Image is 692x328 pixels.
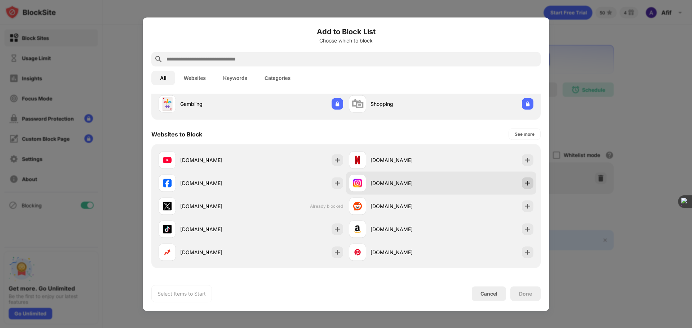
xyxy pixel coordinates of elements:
button: Websites [175,71,214,85]
div: Cancel [480,291,497,297]
img: favicons [163,179,172,187]
h6: Add to Block List [151,26,541,37]
div: 🛍 [351,96,364,111]
img: favicons [163,248,172,256]
div: 🃏 [160,96,175,111]
img: search.svg [154,55,163,63]
div: See more [515,130,534,138]
div: Gambling [180,100,251,108]
div: [DOMAIN_NAME] [180,156,251,164]
div: [DOMAIN_NAME] [371,202,441,210]
div: [DOMAIN_NAME] [371,156,441,164]
div: Websites to Block [151,130,202,138]
span: Already blocked [310,203,343,209]
img: favicons [163,156,172,164]
div: Done [519,291,532,296]
button: All [151,71,175,85]
div: [DOMAIN_NAME] [371,225,441,233]
button: Categories [256,71,299,85]
img: favicons [353,156,362,164]
div: [DOMAIN_NAME] [180,248,251,256]
div: Shopping [371,100,441,108]
img: favicons [163,202,172,210]
div: Select Items to Start [158,290,206,297]
div: [DOMAIN_NAME] [371,179,441,187]
div: Choose which to block [151,37,541,43]
button: Keywords [214,71,256,85]
div: [DOMAIN_NAME] [180,225,251,233]
div: [DOMAIN_NAME] [371,248,441,256]
img: favicons [353,179,362,187]
img: favicons [353,225,362,233]
img: favicons [163,225,172,233]
div: [DOMAIN_NAME] [180,179,251,187]
div: [DOMAIN_NAME] [180,202,251,210]
img: favicons [353,202,362,210]
img: favicons [353,248,362,256]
